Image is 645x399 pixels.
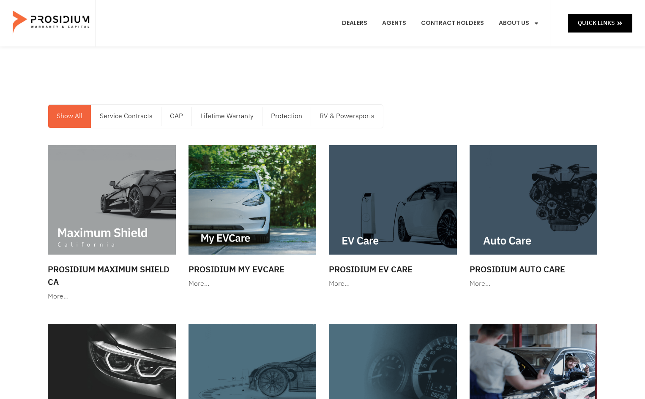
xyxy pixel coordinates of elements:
[376,8,413,39] a: Agents
[415,8,490,39] a: Contract Holders
[184,141,321,294] a: Prosidium My EVCare More…
[336,8,374,39] a: Dealers
[161,105,191,128] a: GAP
[262,105,311,128] a: Protection
[325,141,461,294] a: Prosidium EV Care More…
[192,105,262,128] a: Lifetime Warranty
[189,278,317,290] div: More…
[48,290,176,303] div: More…
[311,105,383,128] a: RV & Powersports
[44,141,180,307] a: Prosidium Maximum Shield CA More…
[470,263,598,276] h3: Prosidium Auto Care
[48,105,383,128] nav: Menu
[568,14,632,32] a: Quick Links
[470,278,598,290] div: More…
[91,105,161,128] a: Service Contracts
[48,263,176,288] h3: Prosidium Maximum Shield CA
[329,278,457,290] div: More…
[336,8,546,39] nav: Menu
[48,105,91,128] a: Show All
[492,8,546,39] a: About Us
[189,263,317,276] h3: Prosidium My EVCare
[465,141,602,294] a: Prosidium Auto Care More…
[329,263,457,276] h3: Prosidium EV Care
[578,18,615,28] span: Quick Links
